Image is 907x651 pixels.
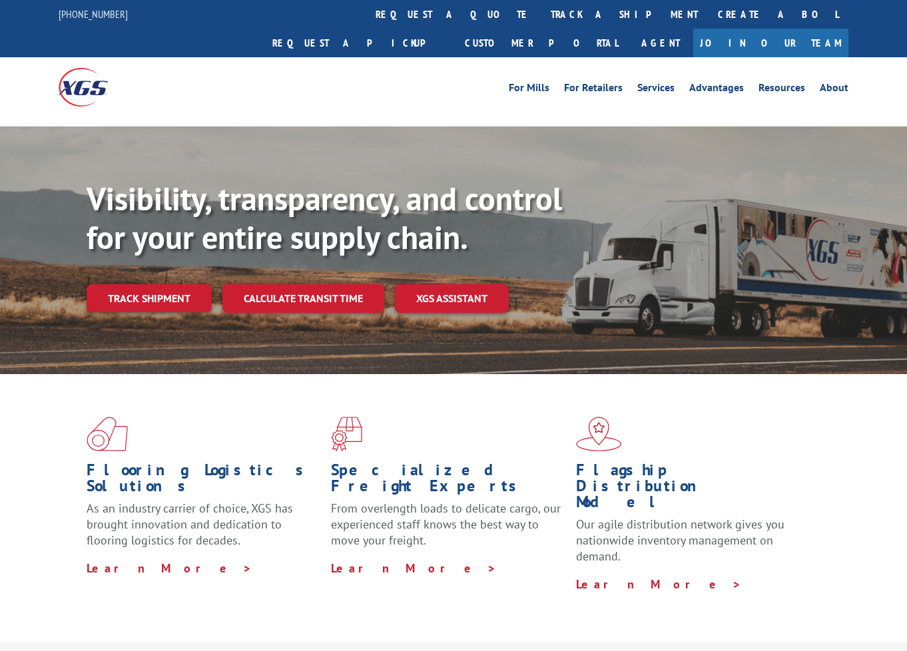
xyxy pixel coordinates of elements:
h1: Specialized Freight Experts [331,462,565,501]
p: From overlength loads to delicate cargo, our experienced staff knows the best way to move your fr... [331,501,565,560]
img: xgs-icon-total-supply-chain-intelligence-red [87,417,128,451]
b: Visibility, transparency, and control for your entire supply chain. [87,178,562,258]
a: XGS ASSISTANT [395,284,509,313]
a: Calculate transit time [222,284,384,313]
a: Agent [628,29,693,57]
img: xgs-icon-flagship-distribution-model-red [576,417,622,451]
a: For Mills [509,83,549,97]
a: Learn More > [331,560,497,576]
a: About [820,83,848,97]
a: Track shipment [87,284,212,312]
a: [PHONE_NUMBER] [59,7,128,21]
a: For Retailers [564,83,623,97]
a: Learn More > [576,576,742,592]
a: Request a pickup [262,29,455,57]
h1: Flooring Logistics Solutions [87,462,321,501]
a: Learn More > [87,560,252,576]
h1: Flagship Distribution Model [576,462,810,517]
a: Advantages [689,83,744,97]
img: xgs-icon-focused-on-flooring-red [331,417,362,451]
a: Resources [758,83,805,97]
a: Customer Portal [455,29,628,57]
a: Services [637,83,675,97]
span: As an industry carrier of choice, XGS has brought innovation and dedication to flooring logistics... [87,501,293,548]
span: Our agile distribution network gives you nationwide inventory management on demand. [576,517,784,564]
a: Join Our Team [693,29,848,57]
